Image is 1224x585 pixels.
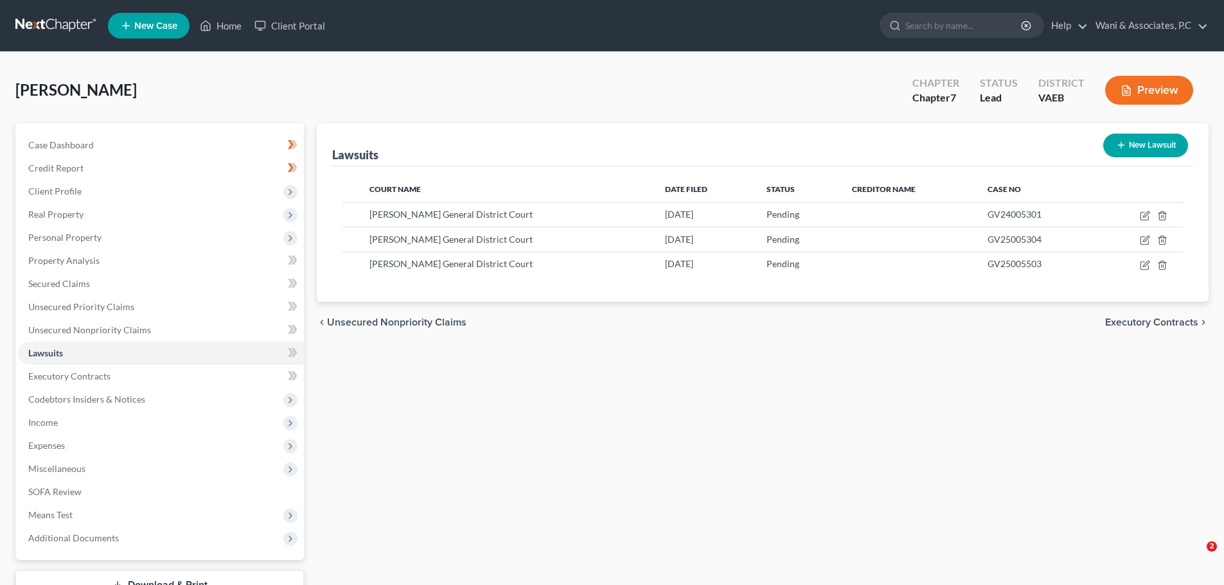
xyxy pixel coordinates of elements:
span: Executory Contracts [1105,317,1198,327]
div: Status [980,76,1018,91]
span: Means Test [28,509,73,520]
span: Pending [767,209,799,220]
span: 2 [1207,541,1217,552]
span: Unsecured Nonpriority Claims [28,324,151,335]
span: [DATE] [665,209,693,220]
a: Property Analysis [18,249,304,272]
div: Chapter [912,76,959,91]
a: Credit Report [18,157,304,180]
i: chevron_right [1198,317,1209,327]
span: GV25005304 [988,234,1042,245]
span: New Case [134,21,177,31]
span: [PERSON_NAME] [15,80,137,99]
span: Executory Contracts [28,371,111,381]
span: Lawsuits [28,347,63,358]
span: Personal Property [28,232,102,243]
input: Search by name... [905,13,1023,37]
span: Case No [988,184,1021,194]
button: chevron_left Unsecured Nonpriority Claims [317,317,466,327]
span: Pending [767,234,799,245]
a: SOFA Review [18,480,304,503]
span: Status [767,184,795,194]
a: Lawsuits [18,342,304,365]
a: Client Portal [248,14,332,37]
span: Miscellaneous [28,463,85,474]
span: Income [28,417,58,428]
span: [PERSON_NAME] General District Court [369,209,533,220]
button: New Lawsuit [1103,134,1188,157]
span: Codebtors Insiders & Notices [28,394,145,405]
i: chevron_left [317,317,327,327]
span: [DATE] [665,258,693,269]
a: Case Dashboard [18,134,304,157]
div: Lead [980,91,1018,105]
span: [PERSON_NAME] General District Court [369,258,533,269]
span: Additional Documents [28,532,119,543]
span: Date Filed [665,184,707,194]
span: Credit Report [28,162,84,173]
span: Expenses [28,440,65,451]
div: District [1038,76,1085,91]
button: Executory Contracts chevron_right [1105,317,1209,327]
span: 7 [950,91,956,103]
a: Wani & Associates, P.C [1089,14,1208,37]
div: Lawsuits [332,147,378,162]
a: Unsecured Priority Claims [18,295,304,319]
a: Help [1045,14,1088,37]
span: Client Profile [28,186,82,196]
span: GV24005301 [988,209,1042,220]
span: Unsecured Nonpriority Claims [327,317,466,327]
span: [DATE] [665,234,693,245]
a: Unsecured Nonpriority Claims [18,319,304,342]
span: GV25005503 [988,258,1042,269]
span: [PERSON_NAME] General District Court [369,234,533,245]
iframe: Intercom live chat [1180,541,1211,572]
span: Case Dashboard [28,139,94,150]
div: Chapter [912,91,959,105]
span: Creditor Name [852,184,916,194]
button: Preview [1105,76,1193,105]
span: Unsecured Priority Claims [28,301,134,312]
span: Property Analysis [28,255,100,266]
span: SOFA Review [28,486,82,497]
a: Home [193,14,248,37]
span: Secured Claims [28,278,90,289]
span: Pending [767,258,799,269]
span: Real Property [28,209,84,220]
div: VAEB [1038,91,1085,105]
span: Court Name [369,184,421,194]
a: Executory Contracts [18,365,304,388]
a: Secured Claims [18,272,304,295]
